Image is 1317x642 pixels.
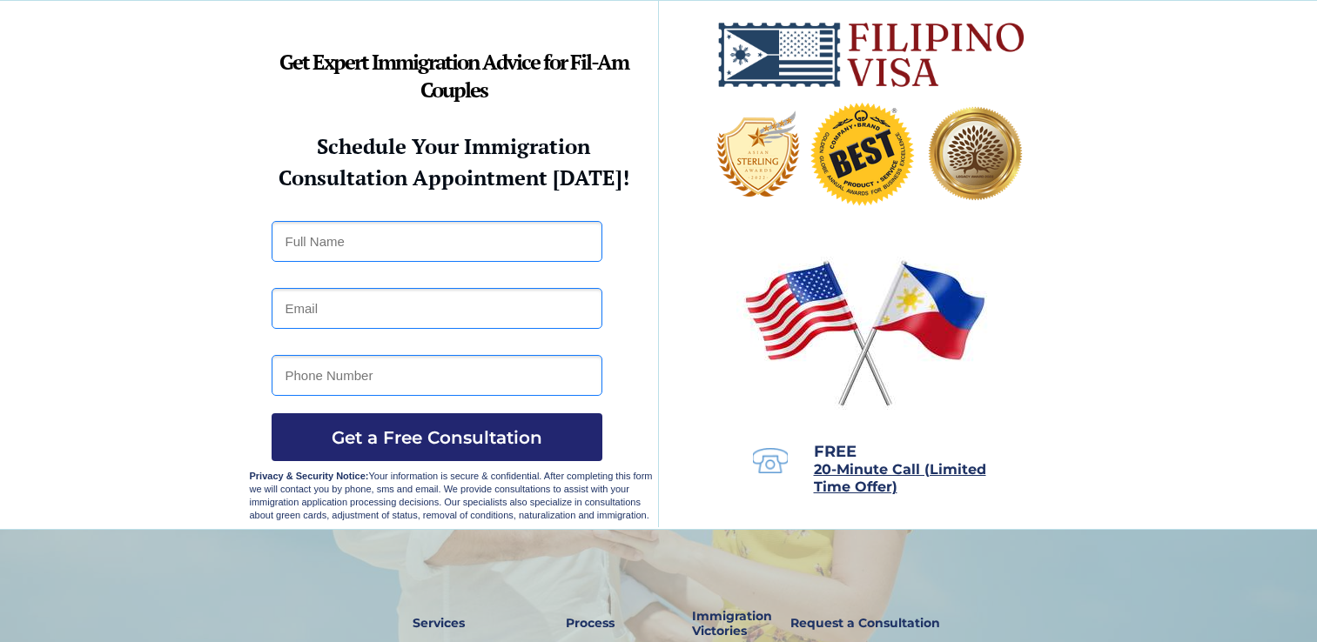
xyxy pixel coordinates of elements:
span: Get a Free Consultation [272,427,602,448]
span: FREE [814,442,857,461]
input: Full Name [272,221,602,262]
strong: Request a Consultation [790,615,940,631]
strong: Schedule Your Immigration [317,132,590,160]
input: Phone Number [272,355,602,396]
strong: Services [413,615,465,631]
strong: Immigration Victories [692,608,772,639]
a: 20-Minute Call (Limited Time Offer) [814,463,986,494]
span: 20-Minute Call (Limited Time Offer) [814,461,986,495]
strong: Get Expert Immigration Advice for Fil-Am Couples [279,48,628,104]
strong: Consultation Appointment [DATE]! [279,164,629,191]
span: Your information is secure & confidential. After completing this form we will contact you by phon... [250,471,653,520]
strong: Process [566,615,615,631]
button: Get a Free Consultation [272,413,602,461]
strong: Privacy & Security Notice: [250,471,369,481]
input: Email [272,288,602,329]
